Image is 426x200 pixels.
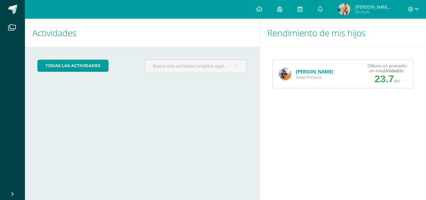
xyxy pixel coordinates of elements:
div: Obtuvo un promedio en esta de: [367,63,407,73]
h1: Rendimiento de mis hijos [267,19,419,47]
a: todas las Actividades [37,60,109,72]
span: 23.7 [375,73,394,85]
span: Mi Perfil [355,9,393,15]
img: d75f7aeb890e2cd76261bcfb7bc56b9e.png [279,68,291,80]
h1: Actividades [32,19,252,47]
a: [PERSON_NAME] [296,68,333,75]
span: pts [394,78,400,83]
span: [PERSON_NAME] [PERSON_NAME] [355,4,393,10]
input: Busca una actividad próxima aquí... [145,60,247,72]
img: 626ebba35eea5d832b3e6fc8bbe675af.png [338,3,351,16]
strong: Unidad [384,68,399,73]
span: Sexto Primaria [296,75,333,80]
